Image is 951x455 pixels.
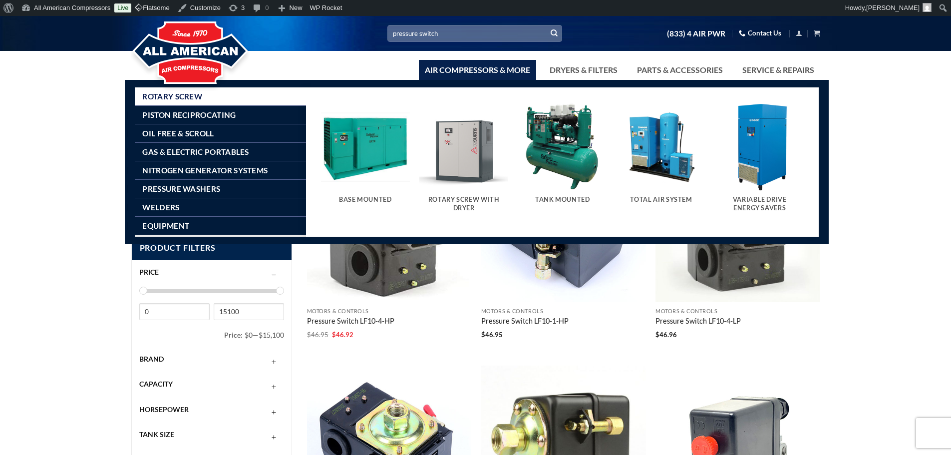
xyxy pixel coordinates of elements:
[736,60,820,80] a: Service & Repairs
[424,196,503,212] h5: Rotary Screw With Dryer
[481,317,569,328] a: Pressure Switch LF10-1-HP
[622,196,700,204] h5: Total Air System
[617,102,705,191] img: Total Air System
[866,4,920,11] span: [PERSON_NAME]
[142,203,179,211] span: Welders
[715,102,804,191] img: Variable Drive Energy Savers
[739,25,781,41] a: Contact Us
[655,317,741,328] a: Pressure Switch LF10-4-LP
[245,331,253,339] span: $0
[307,308,472,315] p: Motors & Controls
[481,331,485,339] span: $
[715,102,804,222] a: Visit product category Variable Drive Energy Savers
[142,148,249,156] span: Gas & Electric Portables
[655,331,677,339] bdi: 46.96
[617,102,705,214] a: Visit product category Total Air System
[139,268,159,276] span: Price
[142,185,220,193] span: Pressure Washers
[307,317,394,328] a: Pressure Switch LF10-4-HP
[307,331,328,339] bdi: 46.95
[142,166,268,174] span: Nitrogen Generator Systems
[114,3,131,12] a: Live
[481,308,646,315] p: Motors & Controls
[419,102,508,222] a: Visit product category Rotary Screw With Dryer
[253,331,259,339] span: —
[139,405,189,414] span: Horsepower
[655,331,659,339] span: $
[720,196,799,212] h5: Variable Drive Energy Savers
[667,25,725,42] a: (833) 4 AIR PWR
[655,308,820,315] p: Motors & Controls
[518,102,607,191] img: Tank Mounted
[481,331,503,339] bdi: 46.95
[259,331,284,339] span: $15,100
[224,327,245,344] span: Price:
[419,102,508,191] img: Rotary Screw With Dryer
[142,111,236,119] span: Piston Reciprocating
[139,303,210,320] input: Min price
[387,25,562,41] input: Search…
[544,60,624,80] a: Dryers & Filters
[796,27,802,39] a: My account
[321,102,410,214] a: Visit product category Base Mounted
[307,331,311,339] span: $
[139,355,164,363] span: Brand
[139,430,174,439] span: Tank Size
[131,13,250,93] img: All American Compressors
[547,26,562,41] button: Submit
[142,92,202,100] span: Rotary Screw
[132,236,292,260] span: Product Filters
[332,331,353,339] bdi: 46.92
[214,303,284,320] input: Max price
[814,27,820,39] a: View cart
[142,129,214,137] span: Oil Free & Scroll
[142,222,189,230] span: Equipment
[332,331,336,339] span: $
[523,196,602,204] h5: Tank Mounted
[631,60,729,80] a: Parts & Accessories
[321,102,410,191] img: Base Mounted
[139,380,173,388] span: Capacity
[326,196,405,204] h5: Base Mounted
[518,102,607,214] a: Visit product category Tank Mounted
